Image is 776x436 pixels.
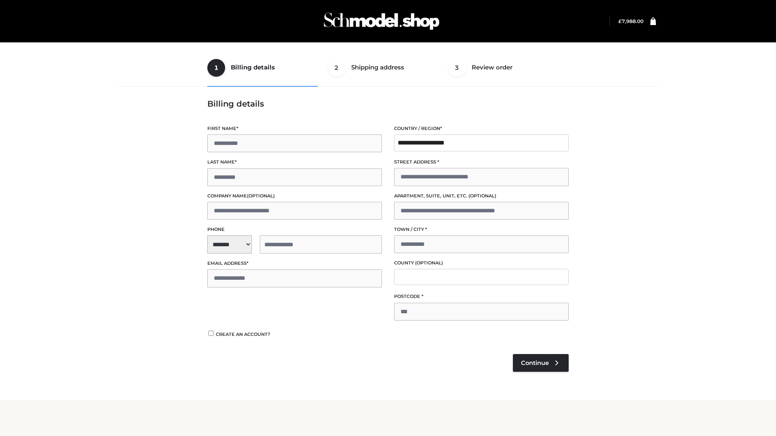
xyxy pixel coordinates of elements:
[394,226,569,233] label: Town / City
[207,158,382,166] label: Last name
[521,359,549,367] span: Continue
[207,99,569,109] h3: Billing details
[394,125,569,132] label: Country / Region
[394,158,569,166] label: Street address
[618,18,643,24] a: £7,988.00
[321,5,442,37] img: Schmodel Admin 964
[207,260,382,267] label: Email address
[394,259,569,267] label: County
[207,226,382,233] label: Phone
[618,18,622,24] span: £
[394,293,569,300] label: Postcode
[394,192,569,200] label: Apartment, suite, unit, etc.
[247,193,275,199] span: (optional)
[618,18,643,24] bdi: 7,988.00
[207,331,215,336] input: Create an account?
[513,354,569,372] a: Continue
[207,125,382,132] label: First name
[207,192,382,200] label: Company name
[468,193,496,199] span: (optional)
[415,260,443,266] span: (optional)
[216,331,270,337] span: Create an account?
